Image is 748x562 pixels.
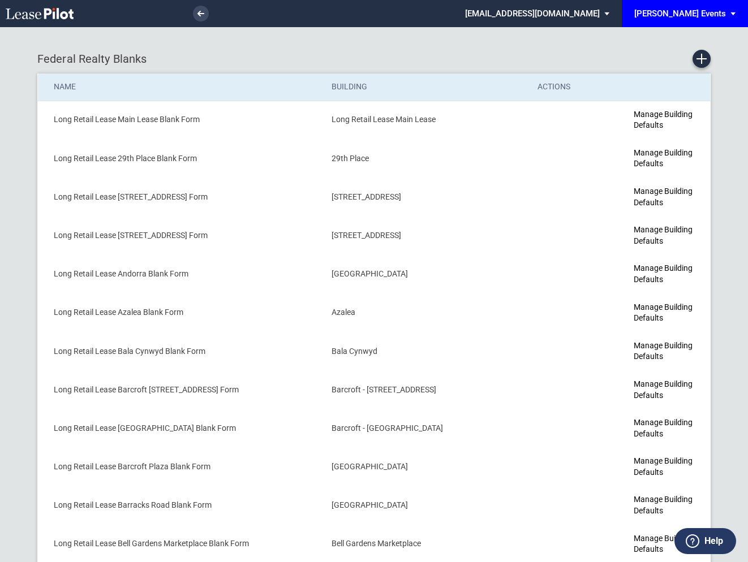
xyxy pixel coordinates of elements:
[38,293,324,332] td: Long Retail Lease Azalea Blank Form
[634,148,693,168] a: Manage Building Defaults
[324,101,530,139] td: Long Retail Lease Main Lease
[324,486,530,525] td: [GEOGRAPHIC_DATA]
[674,528,736,554] button: Help
[634,418,693,438] a: Manage Building Defaults
[634,534,693,554] a: Manage Building Defaults
[38,332,324,370] td: Long Retail Lease Bala Cynwyd Blank Form
[324,370,530,409] td: Barcroft - [STREET_ADDRESS]
[634,263,693,284] a: Manage Building Defaults
[37,50,711,68] div: Federal Realty Blanks
[704,534,723,548] label: Help
[634,302,693,323] a: Manage Building Defaults
[324,139,530,178] td: 29th Place
[324,293,530,332] td: Azalea
[324,74,530,101] th: Building
[634,341,693,361] a: Manage Building Defaults
[38,178,324,216] td: Long Retail Lease [STREET_ADDRESS] Form
[634,110,693,130] a: Manage Building Defaults
[324,255,530,293] td: [GEOGRAPHIC_DATA]
[634,225,693,245] a: Manage Building Defaults
[324,217,530,255] td: [STREET_ADDRESS]
[634,456,693,477] a: Manage Building Defaults
[530,74,626,101] th: Actions
[38,217,324,255] td: Long Retail Lease [STREET_ADDRESS] Form
[38,101,324,139] td: Long Retail Lease Main Lease Blank Form
[38,370,324,409] td: Long Retail Lease Barcroft [STREET_ADDRESS] Form
[324,448,530,486] td: [GEOGRAPHIC_DATA]
[634,379,693,400] a: Manage Building Defaults
[324,332,530,370] td: Bala Cynwyd
[634,495,693,515] a: Manage Building Defaults
[38,409,324,448] td: Long Retail Lease [GEOGRAPHIC_DATA] Blank Form
[38,486,324,525] td: Long Retail Lease Barracks Road Blank Form
[324,178,530,216] td: [STREET_ADDRESS]
[634,8,726,19] div: [PERSON_NAME] Events
[693,50,711,68] a: Create new Blank Form
[324,409,530,448] td: Barcroft - [GEOGRAPHIC_DATA]
[38,139,324,178] td: Long Retail Lease 29th Place Blank Form
[38,255,324,293] td: Long Retail Lease Andorra Blank Form
[38,448,324,486] td: Long Retail Lease Barcroft Plaza Blank Form
[38,74,324,101] th: Name
[634,187,693,207] a: Manage Building Defaults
